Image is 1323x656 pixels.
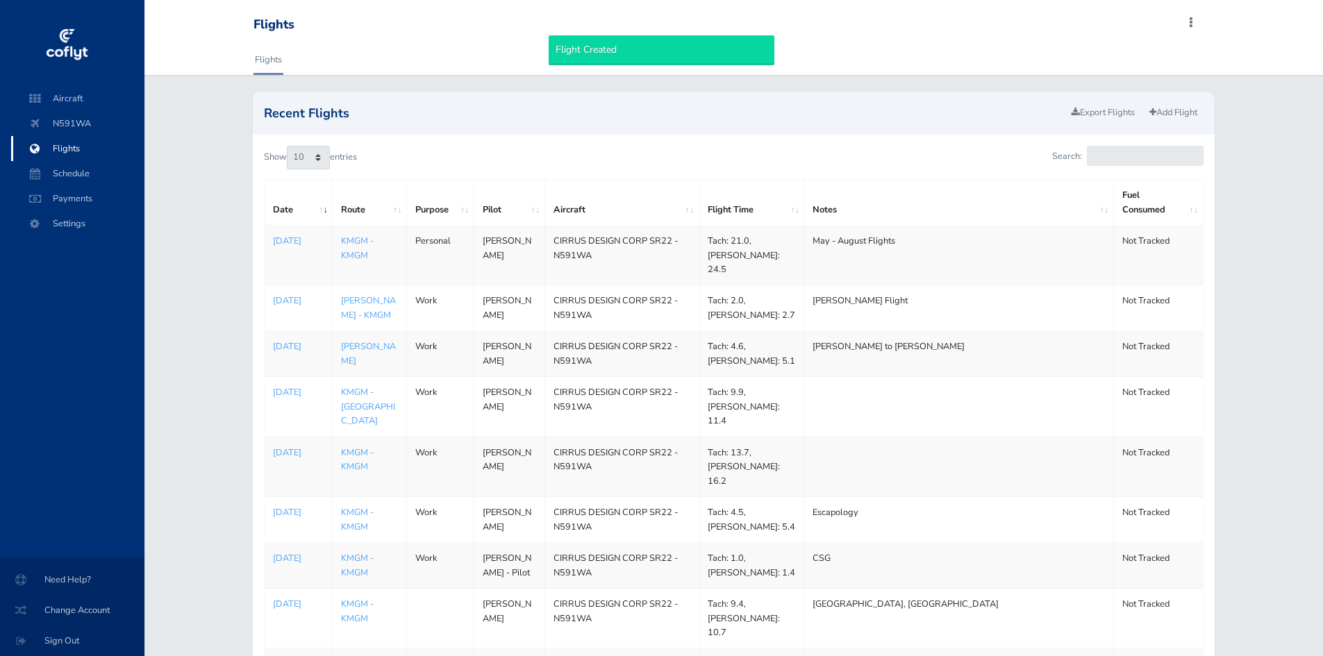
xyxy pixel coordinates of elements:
[253,17,294,33] div: Flights
[253,44,283,75] a: Flights
[264,146,357,169] label: Show entries
[333,180,407,226] th: Route: activate to sort column ascending
[264,107,1065,119] h2: Recent Flights
[1113,543,1203,589] td: Not Tracked
[273,446,324,460] a: [DATE]
[341,552,374,578] a: KMGM - KMGM
[1113,285,1203,331] td: Not Tracked
[273,551,324,565] a: [DATE]
[407,226,474,285] td: Personal
[265,180,333,226] th: Date: activate to sort column ascending
[1113,377,1203,437] td: Not Tracked
[25,111,131,136] span: N591WA
[474,437,544,496] td: [PERSON_NAME]
[287,146,330,169] select: Showentries
[273,385,324,399] a: [DATE]
[699,180,804,226] th: Flight Time: activate to sort column ascending
[1113,180,1203,226] th: Fuel Consumed: activate to sort column ascending
[25,136,131,161] span: Flights
[474,180,544,226] th: Pilot: activate to sort column ascending
[407,543,474,589] td: Work
[804,589,1113,648] td: [GEOGRAPHIC_DATA], [GEOGRAPHIC_DATA]
[273,597,324,611] a: [DATE]
[474,285,544,331] td: [PERSON_NAME]
[1113,589,1203,648] td: Not Tracked
[25,211,131,236] span: Settings
[804,285,1113,331] td: [PERSON_NAME] Flight
[474,589,544,648] td: [PERSON_NAME]
[341,506,374,532] a: KMGM - KMGM
[341,386,395,427] a: KMGM - [GEOGRAPHIC_DATA]
[474,226,544,285] td: [PERSON_NAME]
[341,294,396,321] a: [PERSON_NAME] - KMGM
[699,226,804,285] td: Tach: 21.0, [PERSON_NAME]: 24.5
[273,234,324,248] a: [DATE]
[699,285,804,331] td: Tach: 2.0, [PERSON_NAME]: 2.7
[474,377,544,437] td: [PERSON_NAME]
[1113,331,1203,377] td: Not Tracked
[804,226,1113,285] td: May - August Flights
[407,497,474,543] td: Work
[804,497,1113,543] td: Escapology
[544,497,699,543] td: CIRRUS DESIGN CORP SR22 - N591WA
[474,497,544,543] td: [PERSON_NAME]
[44,24,90,66] img: coflyt logo
[17,598,128,623] span: Change Account
[474,543,544,589] td: [PERSON_NAME] - Pilot
[17,628,128,653] span: Sign Out
[544,180,699,226] th: Aircraft: activate to sort column ascending
[544,331,699,377] td: CIRRUS DESIGN CORP SR22 - N591WA
[544,377,699,437] td: CIRRUS DESIGN CORP SR22 - N591WA
[407,285,474,331] td: Work
[544,543,699,589] td: CIRRUS DESIGN CORP SR22 - N591WA
[341,446,374,473] a: KMGM - KMGM
[544,285,699,331] td: CIRRUS DESIGN CORP SR22 - N591WA
[699,589,804,648] td: Tach: 9.4, [PERSON_NAME]: 10.7
[1113,497,1203,543] td: Not Tracked
[699,543,804,589] td: Tach: 1.0, [PERSON_NAME]: 1.4
[17,567,128,592] span: Need Help?
[407,377,474,437] td: Work
[25,86,131,111] span: Aircraft
[544,589,699,648] td: CIRRUS DESIGN CORP SR22 - N591WA
[544,437,699,496] td: CIRRUS DESIGN CORP SR22 - N591WA
[1113,226,1203,285] td: Not Tracked
[549,35,774,65] div: Flight Created
[699,331,804,377] td: Tach: 4.6, [PERSON_NAME]: 5.1
[1052,146,1203,166] label: Search:
[474,331,544,377] td: [PERSON_NAME]
[804,543,1113,589] td: CSG
[804,331,1113,377] td: [PERSON_NAME] to [PERSON_NAME]
[341,598,374,624] a: KMGM - KMGM
[273,294,324,308] a: [DATE]
[1087,146,1204,166] input: Search:
[407,180,474,226] th: Purpose: activate to sort column ascending
[699,497,804,543] td: Tach: 4.5, [PERSON_NAME]: 5.4
[25,161,131,186] span: Schedule
[1113,437,1203,496] td: Not Tracked
[341,340,396,367] a: [PERSON_NAME]
[407,437,474,496] td: Work
[699,437,804,496] td: Tach: 13.7, [PERSON_NAME]: 16.2
[273,505,324,519] a: [DATE]
[699,377,804,437] td: Tach: 9.9, [PERSON_NAME]: 11.4
[341,235,374,261] a: KMGM - KMGM
[544,226,699,285] td: CIRRUS DESIGN CORP SR22 - N591WA
[804,180,1113,226] th: Notes: activate to sort column ascending
[407,331,474,377] td: Work
[1143,103,1204,123] a: Add Flight
[25,186,131,211] span: Payments
[1065,103,1141,123] a: Export Flights
[273,339,324,353] a: [DATE]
